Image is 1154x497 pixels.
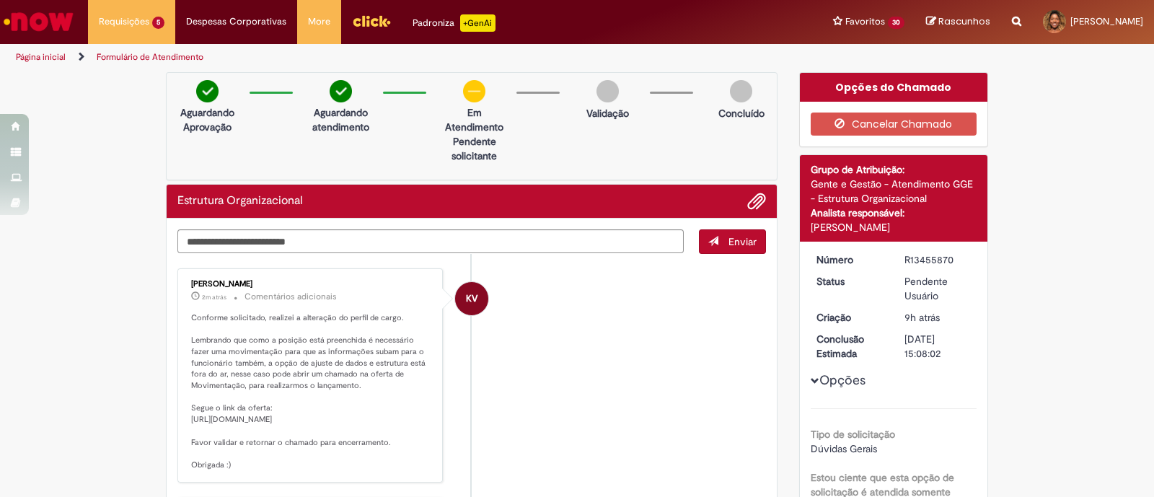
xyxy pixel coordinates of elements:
[904,310,972,325] div: 28/08/2025 08:49:03
[186,14,286,29] span: Despesas Corporativas
[806,332,894,361] dt: Conclusão Estimada
[99,14,149,29] span: Requisições
[177,195,303,208] h2: Estrutura Organizacional Histórico de tíquete
[806,310,894,325] dt: Criação
[172,105,242,134] p: Aguardando Aprovação
[811,177,977,206] div: Gente e Gestão - Atendimento GGE - Estrutura Organizacional
[747,192,766,211] button: Adicionar anexos
[439,105,509,134] p: Em Atendimento
[308,14,330,29] span: More
[811,113,977,136] button: Cancelar Chamado
[938,14,990,28] span: Rascunhos
[306,105,376,134] p: Aguardando atendimento
[904,274,972,303] div: Pendente Usuário
[926,15,990,29] a: Rascunhos
[460,14,495,32] p: +GenAi
[806,274,894,289] dt: Status
[202,293,226,302] span: 2m atrás
[11,44,759,71] ul: Trilhas de página
[1,7,76,36] img: ServiceNow
[97,51,203,63] a: Formulário de Atendimento
[191,312,431,471] p: Conforme solicitado, realizei a alteração do perfil de cargo. Lembrando que como a posição está p...
[699,229,766,254] button: Enviar
[463,80,485,102] img: circle-minus.png
[352,10,391,32] img: click_logo_yellow_360x200.png
[718,106,765,120] p: Concluído
[439,134,509,163] p: Pendente solicitante
[800,73,988,102] div: Opções do Chamado
[202,293,226,302] time: 28/08/2025 17:37:15
[177,229,684,254] textarea: Digite sua mensagem aqui...
[330,80,352,102] img: check-circle-green.png
[596,80,619,102] img: img-circle-grey.png
[806,252,894,267] dt: Número
[811,442,877,455] span: Dúvidas Gerais
[904,252,972,267] div: R13455870
[730,80,752,102] img: img-circle-grey.png
[196,80,219,102] img: check-circle-green.png
[586,106,629,120] p: Validação
[811,428,895,441] b: Tipo de solicitação
[455,282,488,315] div: Karine Vieira
[245,291,337,303] small: Comentários adicionais
[888,17,904,29] span: 30
[811,220,977,234] div: [PERSON_NAME]
[845,14,885,29] span: Favoritos
[904,311,940,324] span: 9h atrás
[904,332,972,361] div: [DATE] 15:08:02
[16,51,66,63] a: Página inicial
[811,206,977,220] div: Analista responsável:
[904,311,940,324] time: 28/08/2025 08:49:03
[811,162,977,177] div: Grupo de Atribuição:
[191,280,431,289] div: [PERSON_NAME]
[466,281,477,316] span: KV
[728,235,757,248] span: Enviar
[413,14,495,32] div: Padroniza
[152,17,164,29] span: 5
[1070,15,1143,27] span: [PERSON_NAME]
